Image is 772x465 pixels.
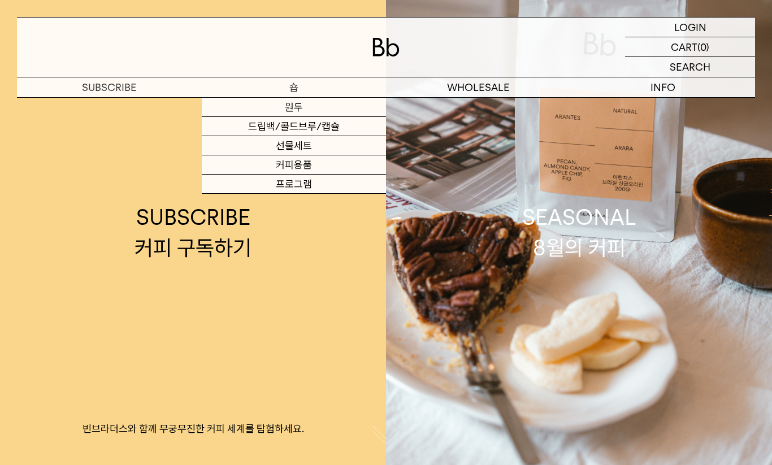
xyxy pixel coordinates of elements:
[202,77,387,97] a: 숍
[202,136,387,155] a: 선물세트
[571,77,756,97] p: INFO
[202,155,387,175] a: 커피용품
[625,37,755,57] a: CART (0)
[671,37,697,57] p: CART
[522,202,636,262] div: SEASONAL 8월의 커피
[386,77,571,97] p: WHOLESALE
[135,202,251,262] div: SUBSCRIBE 커피 구독하기
[202,175,387,194] a: 프로그램
[697,37,709,57] p: (0)
[674,18,706,37] p: LOGIN
[670,57,710,77] p: SEARCH
[372,38,400,57] img: 로고
[625,18,755,37] a: LOGIN
[17,77,202,97] a: SUBSCRIBE
[202,98,387,117] a: 원두
[202,117,387,136] a: 드립백/콜드브루/캡슐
